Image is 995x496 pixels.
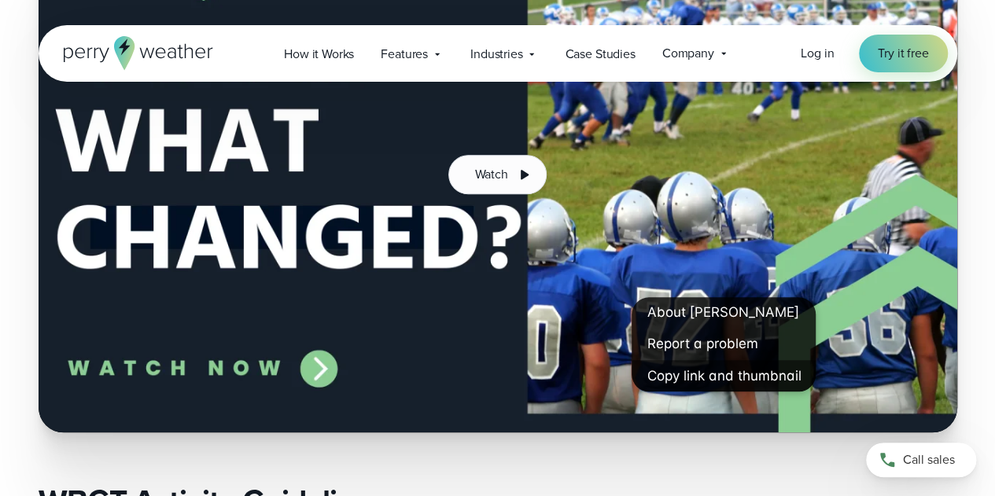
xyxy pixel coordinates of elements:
[859,35,947,72] a: Try it free
[801,44,834,62] span: Log in
[474,165,507,184] span: Watch
[903,450,955,469] span: Call sales
[866,443,976,477] a: Call sales
[271,38,367,70] a: How it Works
[662,44,714,63] span: Company
[470,45,522,64] span: Industries
[801,44,834,63] a: Log in
[284,45,354,64] span: How it Works
[448,155,546,194] button: Watch
[381,45,428,64] span: Features
[878,44,928,63] span: Try it free
[551,38,648,70] a: Case Studies
[565,45,635,64] span: Case Studies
